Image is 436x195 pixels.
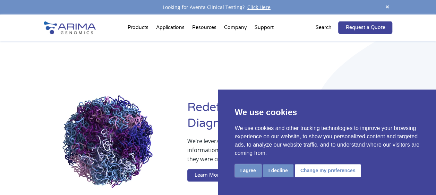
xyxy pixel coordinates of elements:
p: We’re leveraging whole-genome sequence and structure information to ensure breakthrough therapies... [187,137,365,169]
a: Click Here [245,4,273,10]
p: We use cookies [235,106,420,119]
p: Search [315,23,331,32]
p: We use cookies and other tracking technologies to improve your browsing experience on our website... [235,124,420,157]
h1: Redefining [MEDICAL_DATA] Diagnostics [187,100,392,137]
img: Arima-Genomics-logo [44,21,96,34]
button: Change my preferences [295,164,361,177]
a: Learn More [187,169,229,182]
button: I decline [263,164,293,177]
button: I agree [235,164,262,177]
a: Request a Quote [338,21,392,34]
div: Looking for Aventa Clinical Testing? [44,3,393,12]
